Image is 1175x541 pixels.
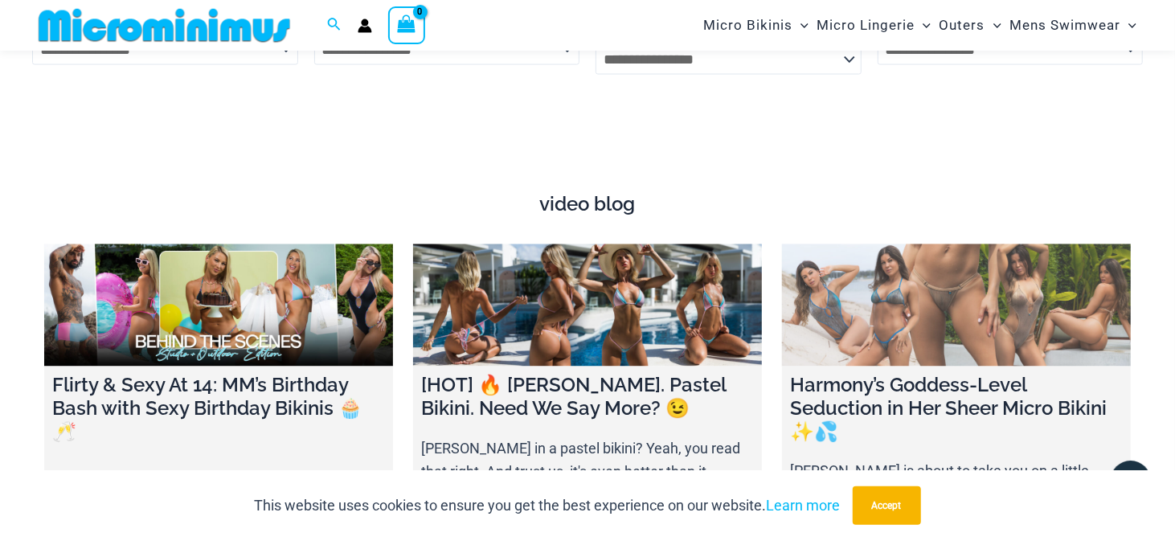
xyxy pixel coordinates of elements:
[388,6,425,43] a: View Shopping Cart, empty
[790,375,1123,444] h4: Harmony’s Goddess-Level Seduction in Her Sheer Micro Bikini ✨💦
[940,5,985,46] span: Outers
[817,5,915,46] span: Micro Lingerie
[327,15,342,35] a: Search icon link
[32,7,297,43] img: MM SHOP LOGO FLAT
[813,5,935,46] a: Micro LingerieMenu ToggleMenu Toggle
[782,244,1131,367] a: Harmony’s Goddess-Level Seduction in Her Sheer Micro Bikini ✨💦
[1005,5,1140,46] a: Mens SwimwearMenu ToggleMenu Toggle
[985,5,1001,46] span: Menu Toggle
[935,5,1005,46] a: OutersMenu ToggleMenu Toggle
[767,497,841,514] a: Learn more
[421,375,754,421] h4: [HOT] 🔥 [PERSON_NAME]. Pastel Bikini. Need We Say More? 😉
[853,486,921,525] button: Accept
[792,5,809,46] span: Menu Toggle
[697,2,1143,48] nav: Site Navigation
[703,5,792,46] span: Micro Bikinis
[413,244,762,367] a: [HOT] 🔥 Olivia. Pastel Bikini. Need We Say More? 😉
[699,5,813,46] a: Micro BikinisMenu ToggleMenu Toggle
[52,375,385,444] h4: Flirty & Sexy At 14: MM’s Birthday Bash with Sexy Birthday Bikinis 🧁🥂
[358,18,372,33] a: Account icon link
[44,193,1131,216] h4: video blog
[915,5,931,46] span: Menu Toggle
[1009,5,1120,46] span: Mens Swimwear
[44,244,393,367] a: Flirty & Sexy At 14: MM’s Birthday Bash with Sexy Birthday Bikinis 🧁🥂
[255,494,841,518] p: This website uses cookies to ensure you get the best experience on our website.
[1120,5,1136,46] span: Menu Toggle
